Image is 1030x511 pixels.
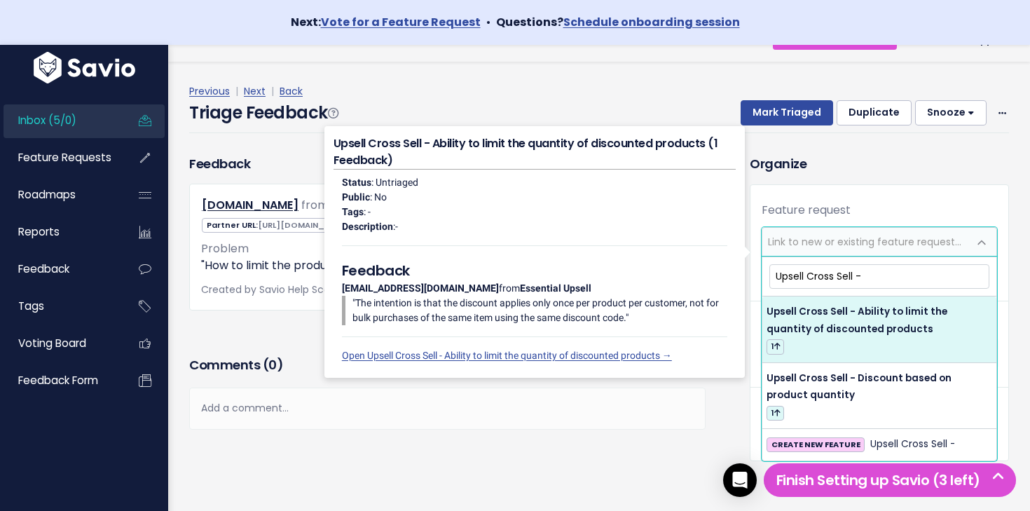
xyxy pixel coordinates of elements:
[201,282,555,297] span: Created by Savio Help Scout Bot on |
[291,14,481,30] strong: Next:
[486,14,490,30] span: •
[914,34,1008,45] span: Hi Essential Apps
[767,372,952,402] span: Upsell Cross Sell - Discount based on product quantity
[201,240,249,257] span: Problem
[342,221,393,232] strong: Description
[767,339,784,354] span: 1
[4,142,116,174] a: Feature Requests
[321,14,481,30] a: Vote for a Feature Request
[244,84,266,98] a: Next
[4,327,116,360] a: Voting Board
[342,282,499,294] strong: [EMAIL_ADDRESS][DOMAIN_NAME]
[837,100,912,125] button: Duplicate
[342,350,672,361] a: Open Upsell Cross Sell - Ability to limit the quantity of discounted products →
[189,84,230,98] a: Previous
[18,299,44,313] span: Tags
[268,84,277,98] span: |
[334,170,736,369] div: : Untriaged : No : - : from
[189,355,706,375] h3: Comments ( )
[395,221,398,232] span: -
[18,373,98,388] span: Feedback form
[202,197,298,213] a: [DOMAIN_NAME]
[268,356,277,374] span: 0
[768,235,961,249] span: Link to new or existing feature request...
[258,219,351,231] span: [URL][DOMAIN_NAME]
[18,187,76,202] span: Roadmaps
[233,84,241,98] span: |
[915,100,987,125] button: Snooze
[496,14,740,30] strong: Questions?
[18,336,86,350] span: Voting Board
[4,290,116,322] a: Tags
[342,206,364,217] strong: Tags
[520,282,591,294] strong: Essential Upsell
[189,388,706,429] div: Add a comment...
[202,218,355,233] span: Partner URL:
[301,197,329,213] span: from
[870,436,955,453] span: Upsell Cross Sell -
[741,100,833,125] button: Mark Triaged
[342,177,371,188] strong: Status
[18,261,69,276] span: Feedback
[30,52,139,83] img: logo-white.9d6f32f41409.svg
[767,406,784,421] span: 1
[189,154,250,173] h3: Feedback
[762,202,851,219] label: Feature request
[280,84,303,98] a: Back
[770,470,1010,491] h5: Finish Setting up Savio (3 left)
[4,179,116,211] a: Roadmaps
[4,364,116,397] a: Feedback form
[750,154,1009,173] h3: Organize
[4,104,116,137] a: Inbox (5/0)
[201,257,694,274] p: "How to limit the product add-on to only 1 unit?"
[189,100,338,125] h4: Triage Feedback
[342,191,370,203] strong: Public
[4,253,116,285] a: Feedback
[563,14,740,30] a: Schedule onboarding session
[18,113,76,128] span: Inbox (5/0)
[352,296,727,325] p: "The intention is that the discount applies only once per product per customer, not for bulk purc...
[334,135,736,170] h4: Upsell Cross Sell - Ability to limit the quantity of discounted products (1 Feedback)
[723,463,757,497] div: Open Intercom Messenger
[4,216,116,248] a: Reports
[771,439,860,450] strong: CREATE NEW FEATURE
[767,305,947,335] span: Upsell Cross Sell - Ability to limit the quantity of discounted products
[18,224,60,239] span: Reports
[342,260,727,281] h5: Feedback
[18,150,111,165] span: Feature Requests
